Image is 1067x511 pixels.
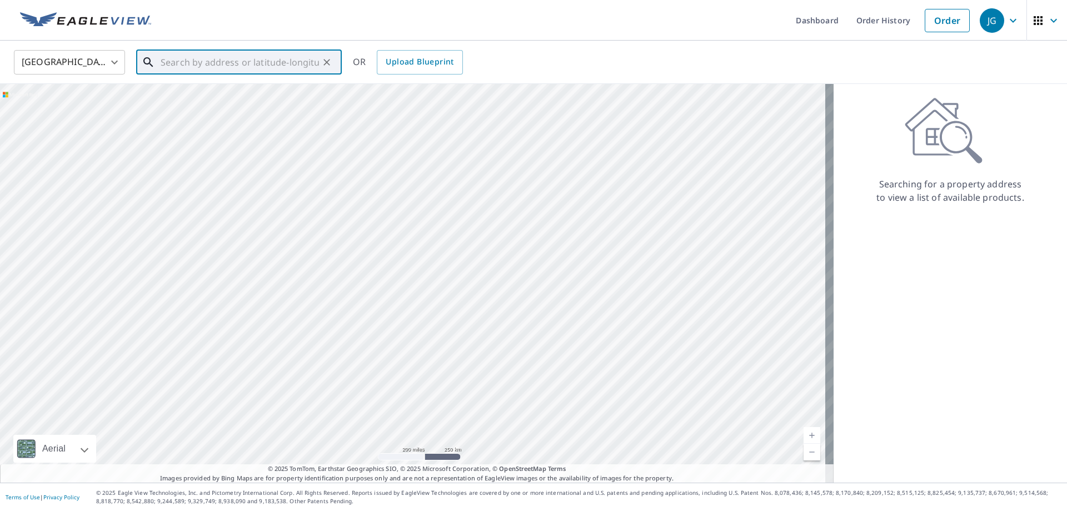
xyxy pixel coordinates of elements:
[14,47,125,78] div: [GEOGRAPHIC_DATA]
[980,8,1004,33] div: JG
[6,493,40,501] a: Terms of Use
[499,464,546,473] a: OpenStreetMap
[876,177,1025,204] p: Searching for a property address to view a list of available products.
[6,494,79,500] p: |
[377,50,462,75] a: Upload Blueprint
[13,435,96,463] div: Aerial
[96,489,1061,505] p: © 2025 Eagle View Technologies, Inc. and Pictometry International Corp. All Rights Reserved. Repo...
[268,464,566,474] span: © 2025 TomTom, Earthstar Geographics SIO, © 2025 Microsoft Corporation, ©
[43,493,79,501] a: Privacy Policy
[804,444,820,460] a: Current Level 5, Zoom Out
[161,47,319,78] input: Search by address or latitude-longitude
[319,54,335,70] button: Clear
[386,55,453,69] span: Upload Blueprint
[39,435,69,463] div: Aerial
[804,427,820,444] a: Current Level 5, Zoom In
[925,9,970,32] a: Order
[353,50,463,75] div: OR
[20,12,151,29] img: EV Logo
[548,464,566,473] a: Terms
